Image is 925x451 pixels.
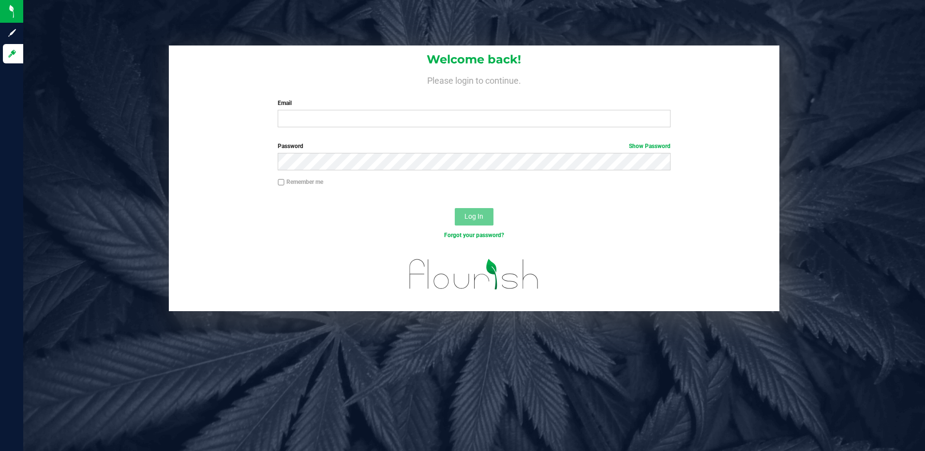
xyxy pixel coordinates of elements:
[278,179,284,186] input: Remember me
[444,232,504,239] a: Forgot your password?
[7,49,17,59] inline-svg: Log in
[455,208,493,225] button: Log In
[464,212,483,220] span: Log In
[278,143,303,150] span: Password
[398,250,551,299] img: flourish_logo.svg
[169,53,780,66] h1: Welcome back!
[278,99,671,107] label: Email
[7,28,17,38] inline-svg: Sign up
[169,74,780,85] h4: Please login to continue.
[629,143,671,150] a: Show Password
[278,178,323,186] label: Remember me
